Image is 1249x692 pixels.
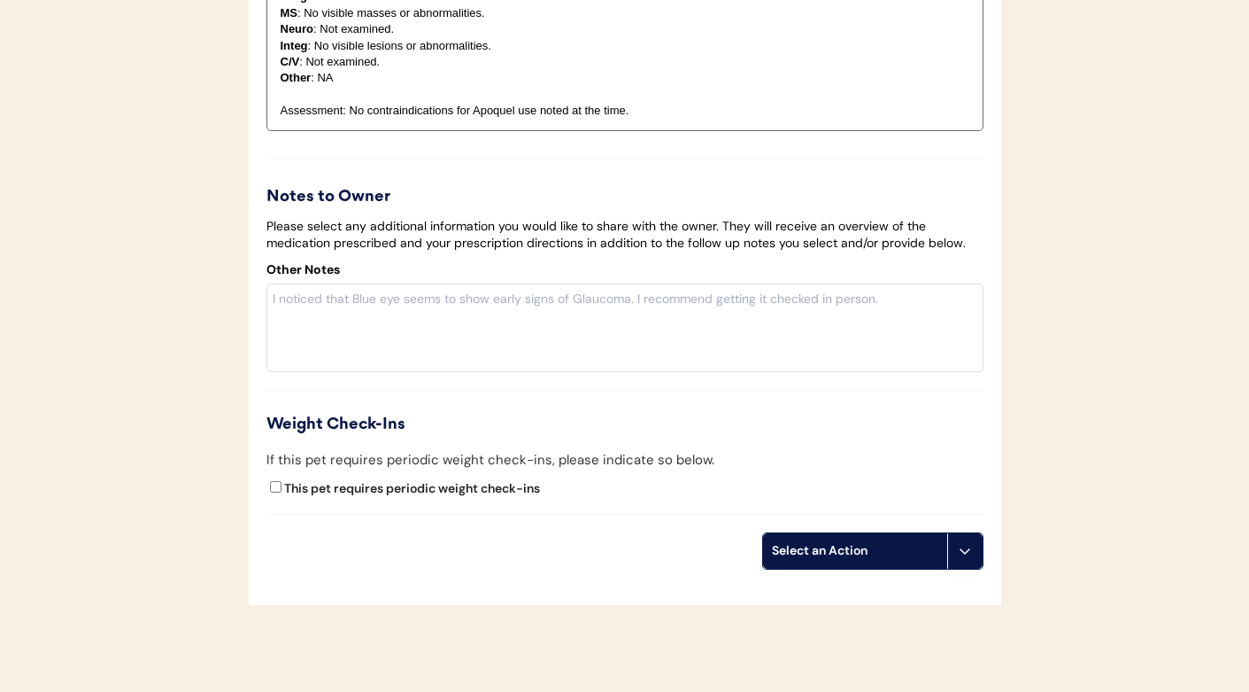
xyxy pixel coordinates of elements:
[266,261,340,279] div: Other Notes
[281,39,308,52] strong: Integ
[281,5,969,21] p: : No visible masses or abnormalities.
[266,218,983,253] div: Please select any additional information you would like to share with the owner. They will receiv...
[281,22,314,35] strong: Neuro
[266,185,983,209] div: Notes to Owner
[284,480,540,496] label: This pet requires periodic weight check-ins
[772,542,938,560] div: Select an Action
[266,413,983,437] div: Weight Check-Ins
[281,71,312,84] strong: Other
[281,103,969,119] p: Assessment: No contraindications for Apoquel use noted at the time.
[281,21,969,37] p: : Not examined.
[266,450,714,470] div: If this pet requires periodic weight check-ins, please indicate so below.
[281,70,969,86] p: : NA
[281,55,300,68] strong: C/V
[281,54,969,70] p: : Not examined.
[281,38,969,54] p: : No visible lesions or abnormalities.
[281,6,298,19] strong: MS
